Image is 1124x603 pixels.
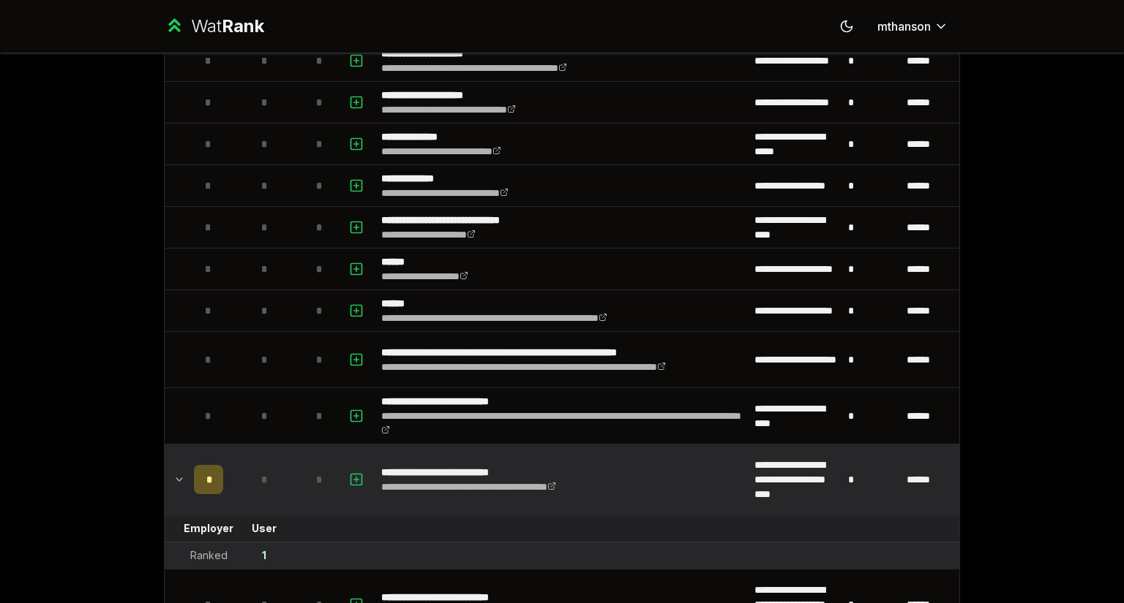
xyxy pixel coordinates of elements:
[188,515,229,542] td: Employer
[164,15,264,38] a: WatRank
[877,18,931,35] span: mthanson
[229,515,299,542] td: User
[262,548,266,563] div: 1
[191,15,264,38] div: Wat
[866,13,960,39] button: mthanson
[190,548,228,563] div: Ranked
[222,15,264,37] span: Rank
